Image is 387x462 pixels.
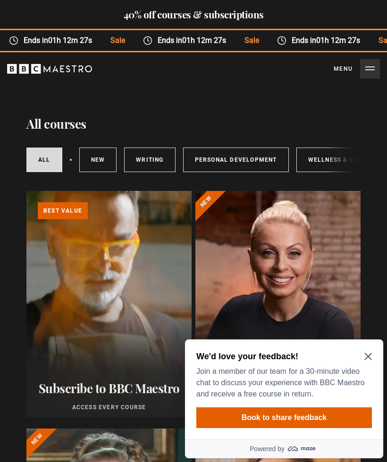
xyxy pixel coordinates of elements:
[15,15,187,26] h2: We'd love your feedback!
[334,59,380,79] button: Toggle navigation
[15,72,191,92] button: Book to share feedback
[183,148,289,172] a: Personal Development
[144,35,227,46] span: Ends in
[26,148,62,172] a: All
[40,36,84,45] time: 01h 12m 27s
[183,17,191,25] button: Close Maze Prompt
[278,35,361,46] span: Ends in
[308,36,352,45] time: 01h 12m 27s
[38,202,88,219] p: Best value
[4,4,202,123] div: Optional study invitation
[195,191,361,417] a: Evy Poumpouras The Art of Influence 24 lessons 4 hrs New
[227,35,259,46] span: Sale
[26,115,86,132] h1: All courses
[174,36,218,45] time: 01h 12m 27s
[10,35,93,46] span: Ends in
[15,30,187,64] p: Join a member of our team for a 30-minute video chat to discuss your experience with BBC Maestro ...
[4,104,202,123] a: Powered by maze
[93,35,125,46] span: Sale
[7,62,92,76] svg: BBC Maestro
[79,148,117,172] a: New
[124,148,175,172] a: Writing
